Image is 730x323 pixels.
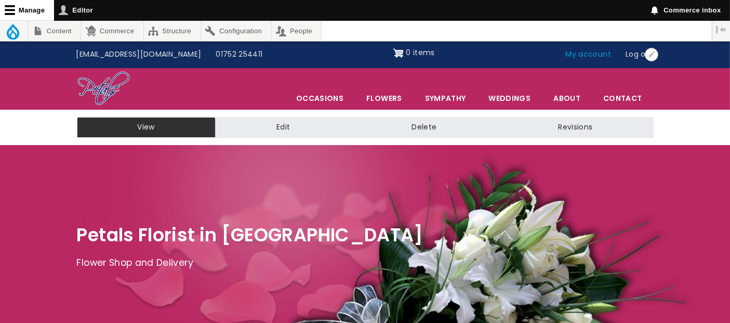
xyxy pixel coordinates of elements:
a: Content [28,21,81,41]
a: Delete [351,117,497,138]
img: Home [77,71,130,107]
button: Vertical orientation [712,21,730,38]
span: Petals Florist in [GEOGRAPHIC_DATA] [77,222,423,248]
span: Weddings [477,87,541,109]
span: 0 items [406,47,434,58]
a: Commerce [81,21,143,41]
a: Log out [618,45,661,64]
button: Open User account menu configuration options [645,48,658,61]
a: Sympathy [414,87,477,109]
a: Revisions [497,117,653,138]
a: About [542,87,591,109]
a: 01752 254411 [208,45,270,64]
a: View [77,117,216,138]
nav: Tabs [69,117,661,138]
a: Contact [592,87,653,109]
a: People [272,21,322,41]
a: Structure [144,21,201,41]
a: [EMAIL_ADDRESS][DOMAIN_NAME] [69,45,209,64]
a: Configuration [201,21,271,41]
span: Occasions [285,87,354,109]
a: Edit [216,117,351,138]
img: Shopping cart [393,45,404,61]
p: Flower Shop and Delivery [77,255,654,271]
a: Flowers [355,87,413,109]
a: My account [559,45,619,64]
a: Shopping cart 0 items [393,45,435,61]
